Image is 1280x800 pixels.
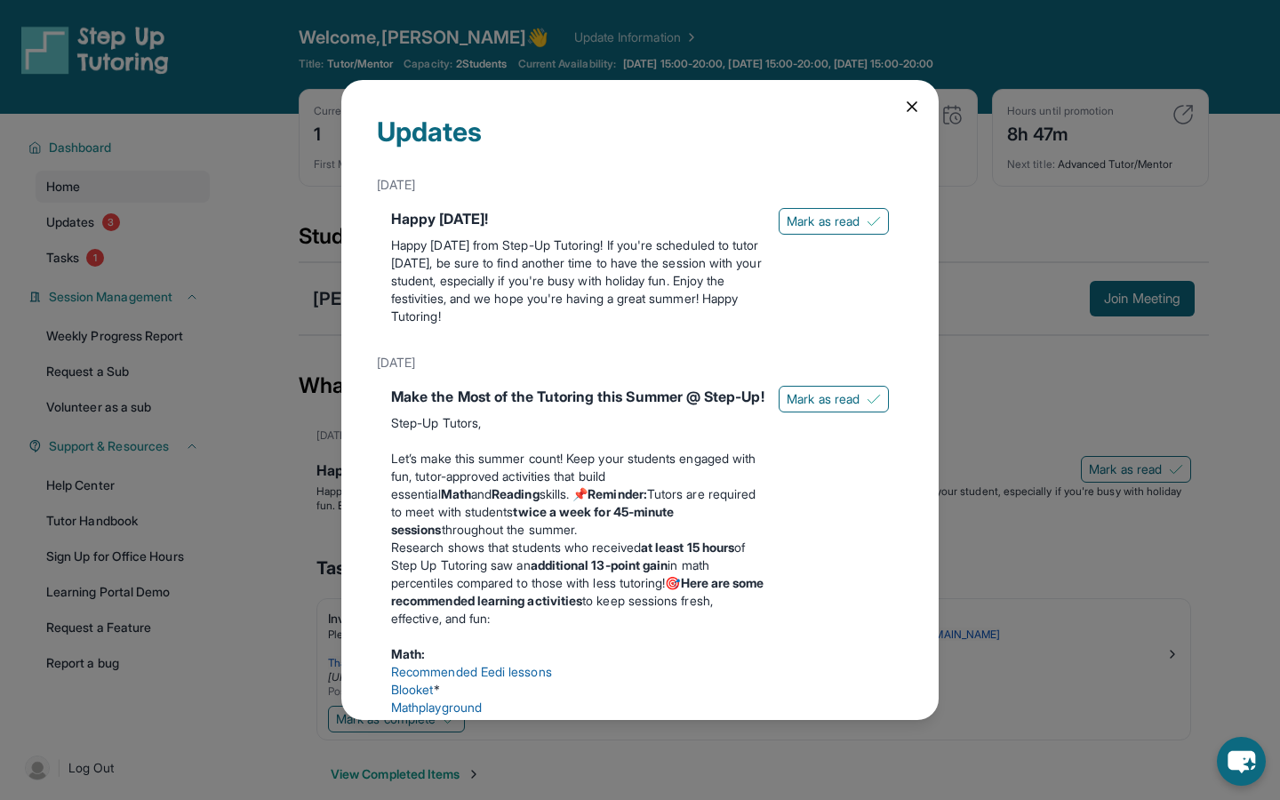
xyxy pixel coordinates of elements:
[787,212,860,230] span: Mark as read
[377,347,903,379] div: [DATE]
[492,486,540,501] strong: Reading
[377,169,903,201] div: [DATE]
[531,557,668,572] strong: additional 13-point gain
[391,646,425,661] strong: Math:
[391,664,552,679] a: Recommended Eedi lessons
[867,392,881,406] img: Mark as read
[391,539,764,628] p: Research shows that students who received of Step Up Tutoring saw an in math percentiles compared...
[391,386,764,407] div: Make the Most of the Tutoring this Summer @ Step-Up!
[391,414,764,432] p: Step-Up Tutors,
[391,700,482,715] a: Mathplayground
[391,717,428,732] a: ABCya
[391,504,674,537] strong: twice a week for 45-minute sessions
[867,214,881,228] img: Mark as read
[1217,737,1266,786] button: chat-button
[441,486,471,501] strong: Math
[641,540,734,555] strong: at least 15 hours
[787,390,860,408] span: Mark as read
[391,236,764,325] p: Happy [DATE] from Step-Up Tutoring! If you're scheduled to tutor [DATE], be sure to find another ...
[779,386,889,412] button: Mark as read
[391,682,434,697] a: Blooket
[779,208,889,235] button: Mark as read
[588,486,647,501] strong: Reminder:
[377,116,903,169] div: Updates
[391,208,764,229] div: Happy [DATE]!
[391,450,764,539] p: Let’s make this summer count! Keep your students engaged with fun, tutor-approved activities that...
